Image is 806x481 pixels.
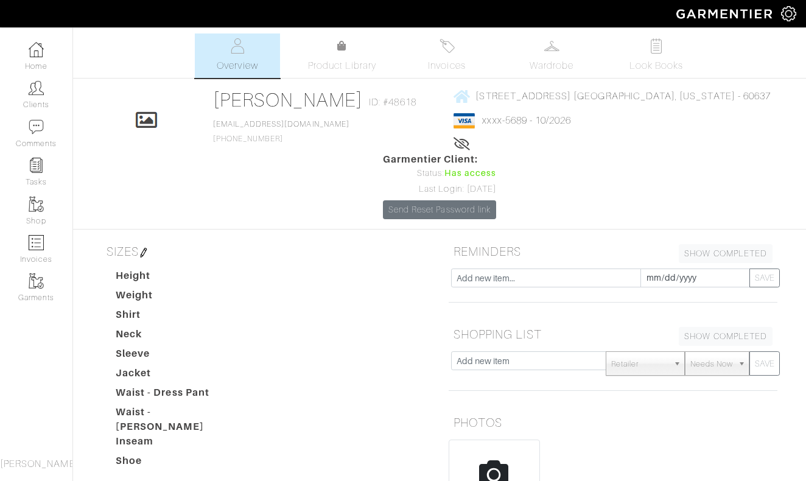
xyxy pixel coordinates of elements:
dt: Shirt [107,307,245,327]
dt: Waist - Dress Pant [107,385,245,405]
img: todo-9ac3debb85659649dc8f770b8b6100bb5dab4b48dedcbae339e5042a72dfd3cc.svg [649,38,664,54]
span: Overview [217,58,258,73]
a: Overview [195,33,280,78]
input: Add new item... [451,269,641,287]
dt: Jacket [107,366,245,385]
img: pen-cf24a1663064a2ec1b9c1bd2387e9de7a2fa800b781884d57f21acf72779bad2.png [139,248,149,258]
a: Product Library [300,39,385,73]
span: Product Library [308,58,377,73]
dt: Shoe [107,454,245,473]
a: [PERSON_NAME] [213,89,363,111]
img: garments-icon-b7da505a4dc4fd61783c78ac3ca0ef83fa9d6f193b1c9dc38574b1d14d53ca28.png [29,273,44,289]
img: gear-icon-white-bd11855cb880d31180b6d7d6211b90ccbf57a29d726f0c71d8c61bd08dd39cc2.png [781,6,796,21]
h5: PHOTOS [449,410,777,435]
span: Needs Now [690,352,733,376]
dt: Height [107,269,245,288]
input: Add new item [451,351,606,370]
a: Send Reset Password link [383,200,496,219]
h5: SHOPPING LIST [449,322,777,346]
span: Retailer [611,352,668,376]
img: garments-icon-b7da505a4dc4fd61783c78ac3ca0ef83fa9d6f193b1c9dc38574b1d14d53ca28.png [29,197,44,212]
dt: Waist - [PERSON_NAME] [107,405,245,434]
dt: Sleeve [107,346,245,366]
dt: Weight [107,288,245,307]
span: [STREET_ADDRESS] [GEOGRAPHIC_DATA], [US_STATE] - 60637 [475,91,771,102]
div: Status: [383,167,496,180]
img: reminder-icon-8004d30b9f0a5d33ae49ab947aed9ed385cf756f9e5892f1edd6e32f2345188e.png [29,158,44,173]
span: Garmentier Client: [383,152,496,167]
img: clients-icon-6bae9207a08558b7cb47a8932f037763ab4055f8c8b6bfacd5dc20c3e0201464.png [29,80,44,96]
dt: Neck [107,327,245,346]
img: basicinfo-40fd8af6dae0f16599ec9e87c0ef1c0a1fdea2edbe929e3d69a839185d80c458.svg [230,38,245,54]
a: [STREET_ADDRESS] [GEOGRAPHIC_DATA], [US_STATE] - 60637 [454,88,771,104]
button: SAVE [749,269,780,287]
h5: REMINDERS [449,239,777,264]
a: xxxx-5689 - 10/2026 [482,115,571,126]
a: SHOW COMPLETED [679,244,773,263]
span: Look Books [629,58,684,73]
button: SAVE [749,351,780,376]
a: SHOW COMPLETED [679,327,773,346]
span: Invoices [428,58,465,73]
img: garmentier-logo-header-white-b43fb05a5012e4ada735d5af1a66efaba907eab6374d6393d1fbf88cb4ef424d.png [670,3,781,24]
img: wardrobe-487a4870c1b7c33e795ec22d11cfc2ed9d08956e64fb3008fe2437562e282088.svg [544,38,559,54]
img: orders-icon-0abe47150d42831381b5fb84f609e132dff9fe21cb692f30cb5eec754e2cba89.png [29,235,44,250]
img: visa-934b35602734be37eb7d5d7e5dbcd2044c359bf20a24dc3361ca3fa54326a8a7.png [454,113,475,128]
span: Has access [444,167,497,180]
h5: SIZES [102,239,430,264]
a: Wardrobe [509,33,594,78]
span: [PHONE_NUMBER] [213,120,349,143]
a: Look Books [614,33,699,78]
dt: Inseam [107,434,245,454]
a: Invoices [404,33,489,78]
span: ID: #48618 [369,95,416,110]
img: dashboard-icon-dbcd8f5a0b271acd01030246c82b418ddd0df26cd7fceb0bd07c9910d44c42f6.png [29,42,44,57]
img: comment-icon-a0a6a9ef722e966f86d9cbdc48e553b5cf19dbc54f86b18d962a5391bc8f6eb6.png [29,119,44,135]
span: Wardrobe [530,58,573,73]
img: orders-27d20c2124de7fd6de4e0e44c1d41de31381a507db9b33961299e4e07d508b8c.svg [440,38,455,54]
div: Last Login: [DATE] [383,183,496,196]
a: [EMAIL_ADDRESS][DOMAIN_NAME] [213,120,349,128]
